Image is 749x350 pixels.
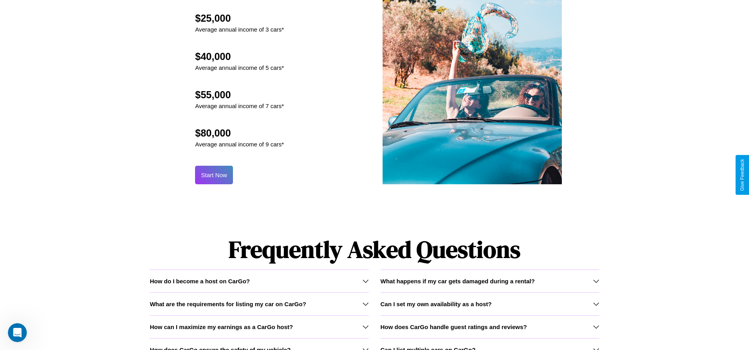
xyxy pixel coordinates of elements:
h3: How do I become a host on CarGo? [150,278,250,284]
h3: What are the requirements for listing my car on CarGo? [150,301,306,307]
button: Start Now [195,166,233,184]
h3: How can I maximize my earnings as a CarGo host? [150,324,293,330]
h1: Frequently Asked Questions [150,229,599,270]
h3: How does CarGo handle guest ratings and reviews? [381,324,527,330]
p: Average annual income of 7 cars* [195,101,284,111]
iframe: Intercom live chat [8,323,27,342]
h2: $55,000 [195,89,284,101]
p: Average annual income of 5 cars* [195,62,284,73]
h3: What happens if my car gets damaged during a rental? [381,278,535,284]
p: Average annual income of 9 cars* [195,139,284,150]
h2: $40,000 [195,51,284,62]
h2: $25,000 [195,13,284,24]
div: Give Feedback [740,159,745,191]
h3: Can I set my own availability as a host? [381,301,492,307]
p: Average annual income of 3 cars* [195,24,284,35]
h2: $80,000 [195,127,284,139]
